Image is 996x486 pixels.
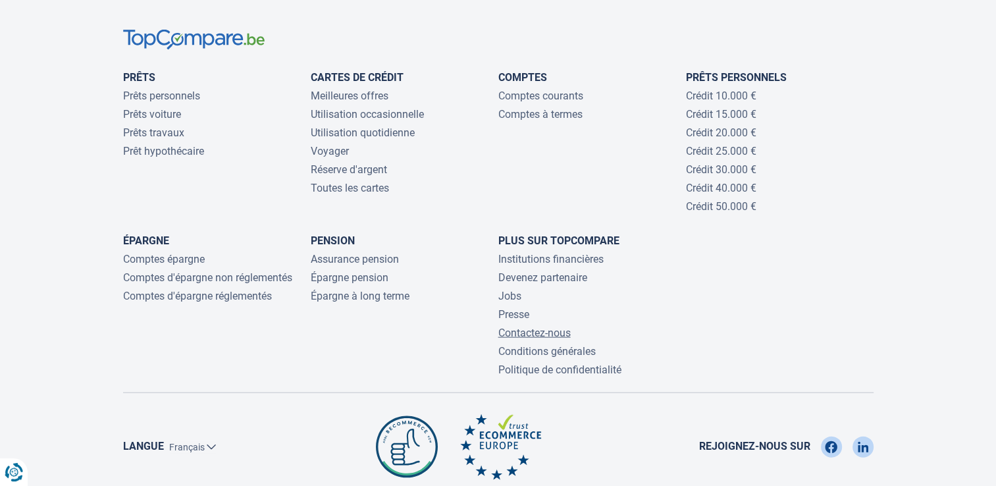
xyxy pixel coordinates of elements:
[686,126,756,139] a: Crédit 20.000 €
[311,126,415,139] a: Utilisation quotidienne
[311,163,387,176] a: Réserve d'argent
[498,345,596,358] a: Conditions générales
[311,253,399,265] a: Assurance pension
[123,30,265,50] img: TopCompare
[123,108,181,121] a: Prêts voiture
[686,182,756,194] a: Crédit 40.000 €
[311,290,409,302] a: Épargne à long terme
[699,439,810,454] span: Rejoignez-nous sur
[460,414,541,480] img: Ecommerce Europe TopCompare
[123,234,169,247] a: Épargne
[311,145,349,157] a: Voyager
[825,437,837,458] img: Facebook TopCompare
[123,126,184,139] a: Prêts travaux
[686,108,756,121] a: Crédit 15.000 €
[123,71,155,84] a: Prêts
[498,71,547,84] a: Comptes
[498,290,521,302] a: Jobs
[858,437,868,458] img: LinkedIn TopCompare
[498,364,621,376] a: Politique de confidentialité
[498,90,583,102] a: Comptes courants
[498,253,604,265] a: Institutions financières
[373,414,440,480] img: Be commerce TopCompare
[311,71,404,84] a: Cartes de Crédit
[498,108,583,121] a: Comptes à termes
[123,290,272,302] a: Comptes d'épargne réglementés
[498,327,571,339] a: Contactez-nous
[123,145,204,157] a: Prêt hypothécaire
[311,108,424,121] a: Utilisation occasionnelle
[498,271,587,284] a: Devenez partenaire
[686,145,756,157] a: Crédit 25.000 €
[686,90,756,102] a: Crédit 10.000 €
[311,271,388,284] a: Épargne pension
[498,234,619,247] a: Plus sur TopCompare
[123,271,292,284] a: Comptes d'épargne non réglementés
[311,182,389,194] a: Toutes les cartes
[498,308,529,321] a: Presse
[686,71,787,84] a: Prêts personnels
[123,439,164,454] label: Langue
[686,163,756,176] a: Crédit 30.000 €
[123,90,200,102] a: Prêts personnels
[123,253,205,265] a: Comptes épargne
[686,200,756,213] a: Crédit 50.000 €
[311,90,388,102] a: Meilleures offres
[311,234,355,247] a: Pension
